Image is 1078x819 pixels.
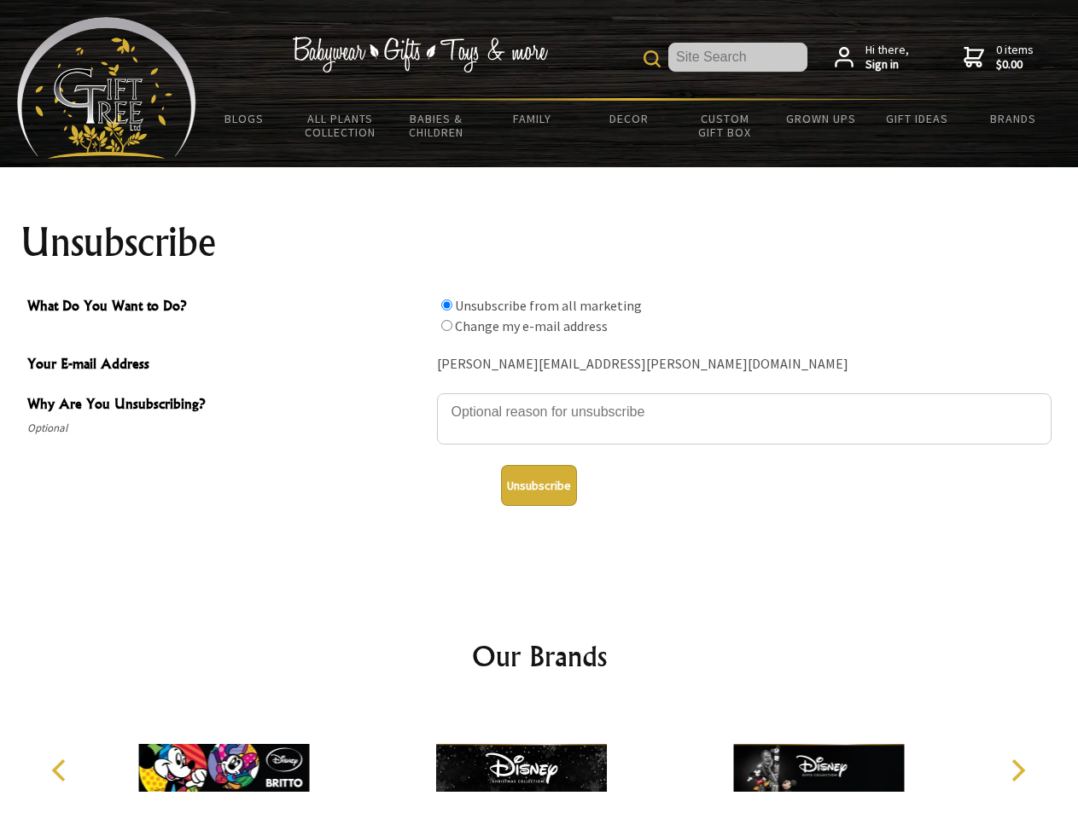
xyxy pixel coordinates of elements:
a: Family [485,101,581,136]
button: Previous [43,752,80,789]
strong: Sign in [865,57,909,73]
h1: Unsubscribe [20,222,1058,263]
textarea: Why Are You Unsubscribing? [437,393,1052,444]
a: BLOGS [196,101,293,136]
a: All Plants Collection [293,101,389,150]
strong: $0.00 [996,57,1034,73]
a: Gift Ideas [869,101,965,136]
a: Brands [965,101,1062,136]
img: Babywear - Gifts - Toys & more [292,37,548,73]
label: Unsubscribe from all marketing [455,297,642,314]
a: 0 items$0.00 [964,43,1034,73]
label: Change my e-mail address [455,317,608,334]
span: Hi there, [865,43,909,73]
img: product search [644,50,661,67]
img: Babyware - Gifts - Toys and more... [17,17,196,159]
input: What Do You Want to Do? [441,299,452,311]
button: Unsubscribe [501,465,577,506]
h2: Our Brands [34,636,1045,677]
span: Optional [27,418,428,439]
span: 0 items [996,42,1034,73]
a: Hi there,Sign in [835,43,909,73]
a: Decor [580,101,677,136]
input: What Do You Want to Do? [441,320,452,331]
a: Grown Ups [772,101,869,136]
a: Babies & Children [388,101,485,150]
span: What Do You Want to Do? [27,295,428,320]
a: Custom Gift Box [677,101,773,150]
button: Next [999,752,1036,789]
div: [PERSON_NAME][EMAIL_ADDRESS][PERSON_NAME][DOMAIN_NAME] [437,351,1052,378]
span: Why Are You Unsubscribing? [27,393,428,418]
span: Your E-mail Address [27,353,428,378]
input: Site Search [668,43,807,72]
